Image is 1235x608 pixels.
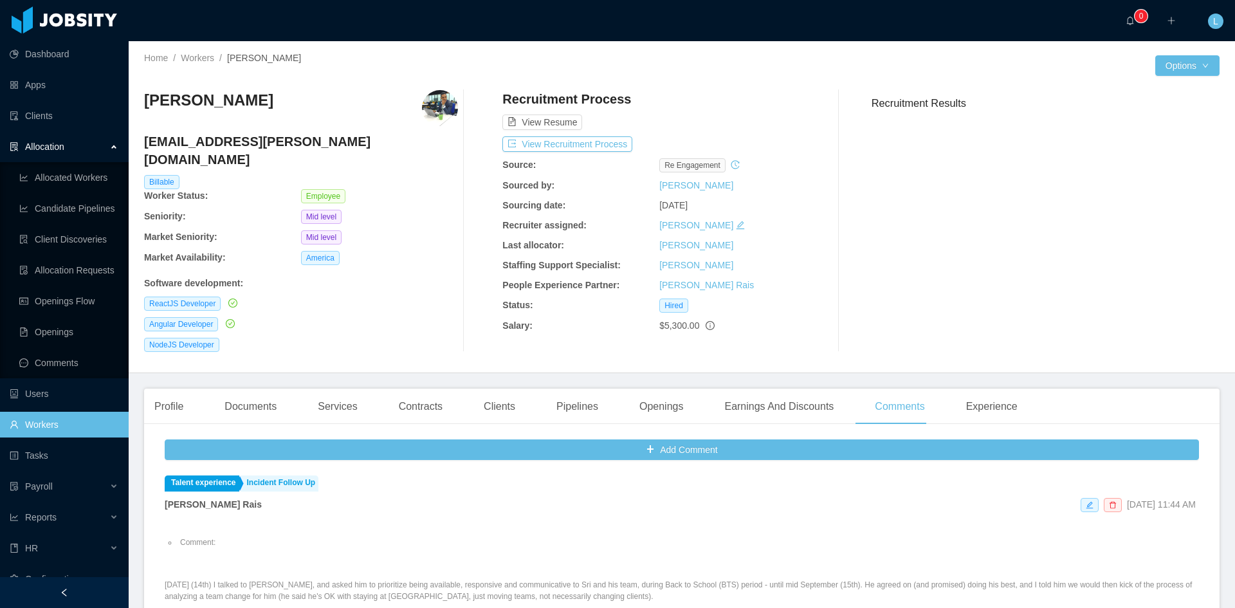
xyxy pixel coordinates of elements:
i: icon: check-circle [228,299,237,308]
div: Comments [864,389,935,425]
a: icon: file-textView Resume [502,117,582,127]
a: [PERSON_NAME] [659,260,733,270]
a: icon: userWorkers [10,412,118,438]
a: Workers [181,53,214,63]
span: $5,300.00 [659,320,699,331]
a: icon: appstoreApps [10,72,118,98]
span: [DATE] [659,200,688,210]
div: Pipelines [546,389,608,425]
span: L [1213,14,1218,29]
img: 67b0f011-3f06-4296-a1e7-8a808afc45c7_67b4a6e24687a-400w.png [422,90,458,126]
b: Salary: [502,320,533,331]
a: icon: file-textOpenings [19,319,118,345]
span: Hired [659,299,688,313]
span: / [173,53,176,63]
b: Software development : [144,278,243,288]
a: icon: profileTasks [10,443,118,468]
b: Status: [502,300,533,310]
a: [PERSON_NAME] [659,180,733,190]
div: Documents [214,389,287,425]
a: icon: check-circle [223,318,235,329]
span: re engagement [659,158,726,172]
a: icon: line-chartAllocated Workers [19,165,118,190]
span: Allocation [25,142,64,152]
a: icon: auditClients [10,103,118,129]
span: Employee [301,189,345,203]
a: icon: file-doneAllocation Requests [19,257,118,283]
a: icon: file-searchClient Discoveries [19,226,118,252]
div: Services [307,389,367,425]
span: HR [25,543,38,553]
a: icon: messageComments [19,350,118,376]
i: icon: delete [1109,501,1117,509]
div: Clients [473,389,526,425]
i: icon: edit [736,221,745,230]
span: Billable [144,175,179,189]
a: Talent experience [165,475,239,492]
b: People Experience Partner: [502,280,619,290]
span: [PERSON_NAME] [227,53,301,63]
b: Sourced by: [502,180,554,190]
a: icon: line-chartCandidate Pipelines [19,196,118,221]
button: icon: exportView Recruitment Process [502,136,632,152]
a: [PERSON_NAME] [659,240,733,250]
span: NodeJS Developer [144,338,219,352]
i: icon: line-chart [10,513,19,522]
p: [DATE] (14th) I talked to [PERSON_NAME], and asked him to prioritize being available, responsive ... [165,579,1199,602]
h3: Recruitment Results [872,95,1220,111]
i: icon: file-protect [10,482,19,491]
i: icon: book [10,544,19,553]
i: icon: solution [10,142,19,151]
a: icon: exportView Recruitment Process [502,139,632,149]
div: Contracts [389,389,453,425]
div: Experience [956,389,1028,425]
span: ReactJS Developer [144,297,221,311]
button: icon: file-textView Resume [502,115,582,130]
i: icon: setting [10,575,19,584]
div: Openings [629,389,694,425]
li: Comment: [178,537,1199,548]
b: Recruiter assigned: [502,220,587,230]
span: Configuration [25,574,78,584]
a: [PERSON_NAME] [659,220,733,230]
b: Seniority: [144,211,186,221]
b: Market Seniority: [144,232,217,242]
h3: [PERSON_NAME] [144,90,273,111]
i: icon: plus [1167,16,1176,25]
b: Worker Status: [144,190,208,201]
h4: [EMAIL_ADDRESS][PERSON_NAME][DOMAIN_NAME] [144,133,458,169]
span: Payroll [25,481,53,492]
a: Home [144,53,168,63]
i: icon: bell [1126,16,1135,25]
b: Sourcing date: [502,200,565,210]
a: Incident Follow Up [241,475,319,492]
i: icon: check-circle [226,319,235,328]
span: Mid level [301,210,342,224]
b: Market Availability: [144,252,226,263]
sup: 0 [1135,10,1148,23]
strong: [PERSON_NAME] Rais [165,499,262,510]
a: [PERSON_NAME] Rais [659,280,754,290]
div: Profile [144,389,194,425]
span: Angular Developer [144,317,218,331]
a: icon: robotUsers [10,381,118,407]
span: America [301,251,340,265]
span: Reports [25,512,57,522]
a: icon: idcardOpenings Flow [19,288,118,314]
button: Optionsicon: down [1155,55,1220,76]
b: Staffing Support Specialist: [502,260,621,270]
span: Mid level [301,230,342,244]
span: info-circle [706,321,715,330]
i: icon: edit [1086,501,1093,509]
a: icon: check-circle [226,298,237,308]
span: / [219,53,222,63]
button: icon: plusAdd Comment [165,439,1199,460]
a: icon: pie-chartDashboard [10,41,118,67]
b: Last allocator: [502,240,564,250]
i: icon: history [731,160,740,169]
div: Earnings And Discounts [714,389,844,425]
span: [DATE] 11:44 AM [1127,499,1196,510]
b: Source: [502,160,536,170]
